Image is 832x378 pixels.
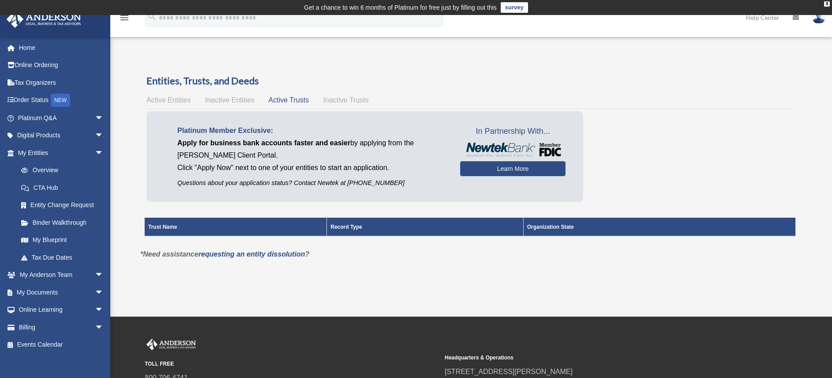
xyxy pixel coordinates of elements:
[6,91,117,110] a: Order StatusNEW
[95,144,112,162] span: arrow_drop_down
[95,283,112,302] span: arrow_drop_down
[4,11,84,28] img: Anderson Advisors Platinum Portal
[12,197,112,214] a: Entity Change Request
[6,144,112,162] a: My Entitiesarrow_drop_down
[146,96,191,104] span: Active Entities
[199,250,305,258] a: requesting an entity dissolution
[6,127,117,144] a: Digital Productsarrow_drop_down
[6,109,117,127] a: Platinum Q&Aarrow_drop_down
[205,96,255,104] span: Inactive Entities
[145,359,438,369] small: TOLL FREE
[140,250,309,258] em: *Need assistance ?
[119,15,130,23] a: menu
[523,218,795,236] th: Organization State
[501,2,528,13] a: survey
[177,139,350,147] span: Apply for business bank accounts faster and easier
[460,125,566,139] span: In Partnership With...
[824,1,830,7] div: close
[6,301,117,319] a: Online Learningarrow_drop_down
[177,162,447,174] p: Click "Apply Now" next to one of your entities to start an application.
[51,94,70,107] div: NEW
[6,266,117,284] a: My Anderson Teamarrow_drop_down
[812,11,825,24] img: User Pic
[6,318,117,336] a: Billingarrow_drop_down
[95,127,112,145] span: arrow_drop_down
[95,109,112,127] span: arrow_drop_down
[12,179,112,197] a: CTA Hub
[177,178,447,189] p: Questions about your application status? Contact Newtek at [PHONE_NUMBER]
[146,74,794,88] h3: Entities, Trusts, and Deeds
[6,336,117,354] a: Events Calendar
[6,39,117,57] a: Home
[6,57,117,74] a: Online Ordering
[460,161,566,176] a: Learn More
[12,214,112,231] a: Binder Walkthrough
[147,12,157,22] i: search
[6,283,117,301] a: My Documentsarrow_drop_down
[465,143,561,157] img: NewtekBankLogoSM.png
[6,74,117,91] a: Tax Organizers
[119,12,130,23] i: menu
[12,249,112,266] a: Tax Due Dates
[95,318,112,336] span: arrow_drop_down
[445,368,573,375] a: [STREET_ADDRESS][PERSON_NAME]
[145,218,327,236] th: Trust Name
[177,125,447,137] p: Platinum Member Exclusive:
[177,137,447,162] p: by applying from the [PERSON_NAME] Client Portal.
[304,2,497,13] div: Get a chance to win 6 months of Platinum for free just by filling out this
[12,231,112,249] a: My Blueprint
[445,353,738,363] small: Headquarters & Operations
[95,266,112,284] span: arrow_drop_down
[269,96,309,104] span: Active Trusts
[95,301,112,319] span: arrow_drop_down
[12,162,108,179] a: Overview
[327,218,524,236] th: Record Type
[323,96,369,104] span: Inactive Trusts
[145,339,198,350] img: Anderson Advisors Platinum Portal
